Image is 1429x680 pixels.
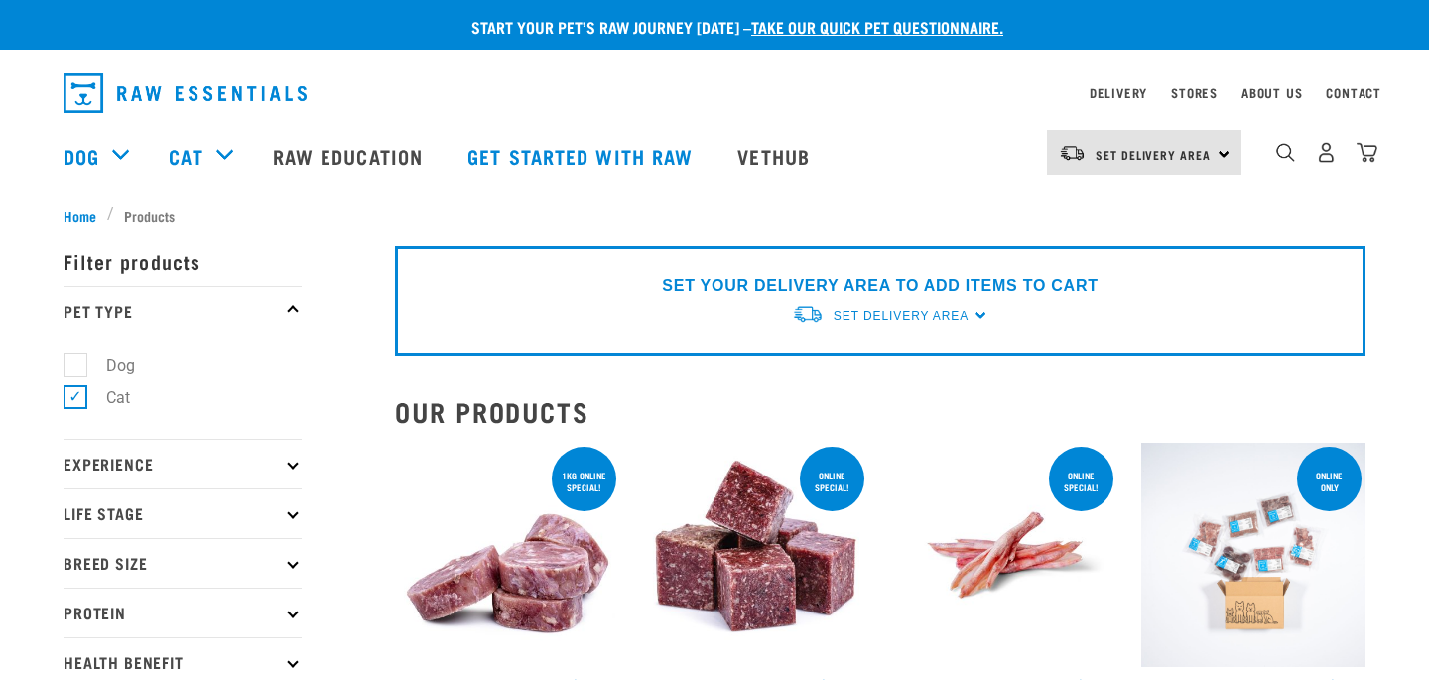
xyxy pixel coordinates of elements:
[1141,443,1366,668] img: Cat 0 2sec
[64,236,302,286] p: Filter products
[792,304,824,325] img: van-moving.png
[64,538,302,588] p: Breed Size
[395,396,1365,427] h2: Our Products
[1059,144,1086,162] img: van-moving.png
[717,116,835,196] a: Vethub
[1171,89,1218,96] a: Stores
[1049,461,1113,502] div: ONLINE SPECIAL!
[395,443,620,668] img: 1160 Veal Meat Mince Medallions 01
[64,488,302,538] p: Life Stage
[800,461,864,502] div: ONLINE SPECIAL!
[64,205,107,226] a: Home
[74,385,138,410] label: Cat
[1090,89,1147,96] a: Delivery
[74,353,143,378] label: Dog
[552,461,616,502] div: 1kg online special!
[892,443,1117,668] img: Raw Essentials Duck Feet Raw Meaty Bones For Dogs
[1276,143,1295,162] img: home-icon-1@2x.png
[64,205,1365,226] nav: breadcrumbs
[1297,461,1362,502] div: ONLINE ONLY
[64,141,99,171] a: Dog
[1357,142,1377,163] img: home-icon@2x.png
[64,205,96,226] span: Home
[169,141,202,171] a: Cat
[1316,142,1337,163] img: user.png
[1096,151,1211,158] span: Set Delivery Area
[253,116,448,196] a: Raw Education
[1241,89,1302,96] a: About Us
[64,286,302,336] p: Pet Type
[64,73,307,113] img: Raw Essentials Logo
[662,274,1098,298] p: SET YOUR DELIVERY AREA TO ADD ITEMS TO CART
[64,588,302,637] p: Protein
[751,22,1003,31] a: take our quick pet questionnaire.
[448,116,717,196] a: Get started with Raw
[644,443,869,668] img: Pile Of Cubed Hare Heart For Pets
[48,66,1381,121] nav: dropdown navigation
[1326,89,1381,96] a: Contact
[834,309,969,323] span: Set Delivery Area
[64,439,302,488] p: Experience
